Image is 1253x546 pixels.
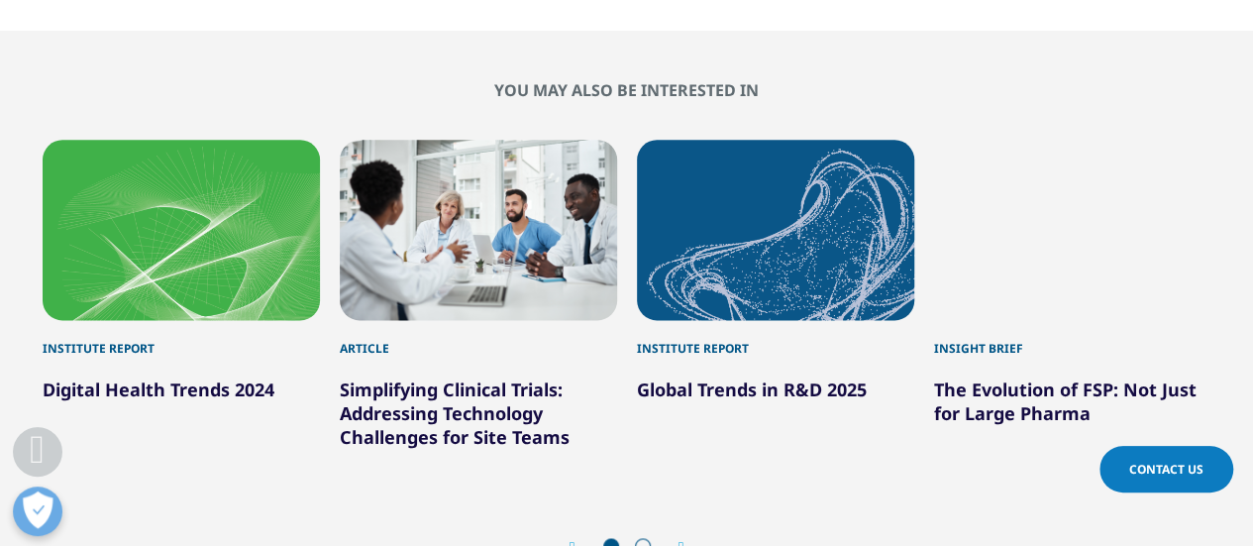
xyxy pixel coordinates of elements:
[637,320,914,358] div: Institute Report
[1129,461,1203,478] span: Contact Us
[43,80,1211,100] h2: You may also be interested in
[13,487,62,536] button: Open Preferences
[340,140,617,449] div: 2 / 6
[637,140,914,449] div: 3 / 6
[934,140,1211,449] div: 4 / 6
[1099,446,1233,492] a: Contact Us
[43,140,320,449] div: 1 / 6
[43,378,274,401] a: Digital Health Trends 2024
[340,320,617,358] div: Article
[934,378,1197,425] a: The Evolution of FSP: Not Just for Large Pharma
[340,378,570,449] a: Simplifying Clinical Trials: Addressing Technology Challenges for Site Teams
[934,320,1211,358] div: Insight Brief
[43,320,320,358] div: Institute Report
[637,378,867,401] a: Global Trends in R&D 2025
